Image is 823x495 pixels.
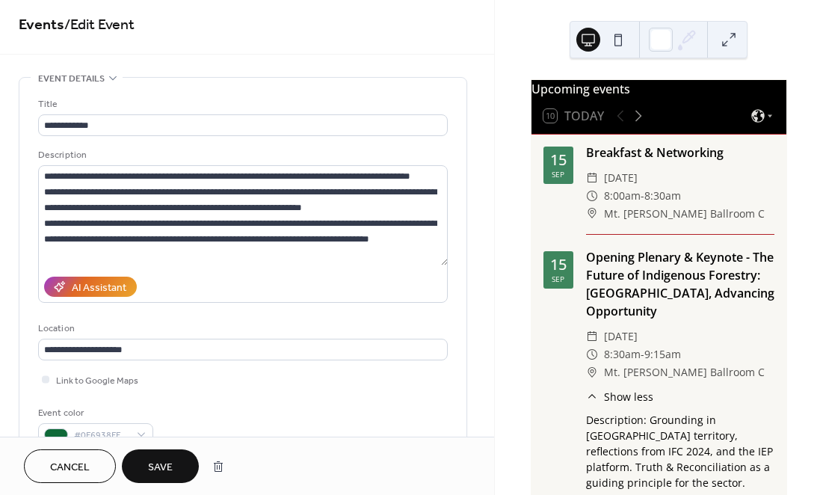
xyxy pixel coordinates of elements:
[552,170,564,178] div: Sep
[641,187,644,205] span: -
[586,187,598,205] div: ​
[38,147,445,163] div: Description
[38,405,150,421] div: Event color
[38,96,445,112] div: Title
[586,205,598,223] div: ​
[122,449,199,483] button: Save
[644,187,681,205] span: 8:30am
[586,144,774,162] div: Breakfast & Networking
[38,71,105,87] span: Event details
[50,460,90,476] span: Cancel
[604,205,765,223] span: Mt. [PERSON_NAME] Ballroom C
[644,345,681,363] span: 9:15am
[604,345,641,363] span: 8:30am
[586,389,598,405] div: ​
[531,80,786,98] div: Upcoming events
[586,328,598,345] div: ​
[604,328,638,345] span: [DATE]
[641,345,644,363] span: -
[74,428,129,443] span: #0F6938FF
[19,10,64,40] a: Events
[586,248,774,320] div: Opening Plenary & Keynote - The Future of Indigenous Forestry: [GEOGRAPHIC_DATA], Advancing Oppor...
[64,10,135,40] span: / Edit Event
[550,257,567,272] div: 15
[604,389,653,405] span: Show less
[44,277,137,297] button: AI Assistant
[586,363,598,381] div: ​
[586,169,598,187] div: ​
[604,363,765,381] span: Mt. [PERSON_NAME] Ballroom C
[56,373,138,389] span: Link to Google Maps
[550,153,567,167] div: 15
[148,460,173,476] span: Save
[604,187,641,205] span: 8:00am
[24,449,116,483] button: Cancel
[586,345,598,363] div: ​
[38,321,445,336] div: Location
[552,275,564,283] div: Sep
[586,389,653,405] button: ​Show less
[604,169,638,187] span: [DATE]
[72,280,126,296] div: AI Assistant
